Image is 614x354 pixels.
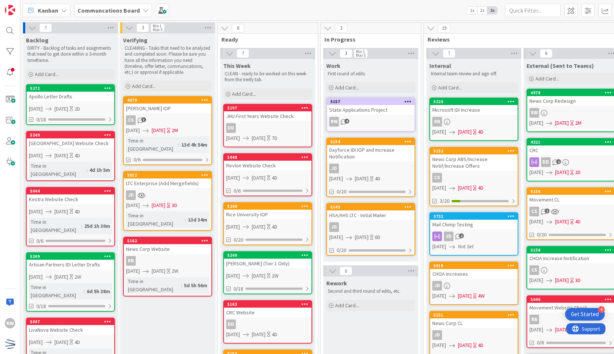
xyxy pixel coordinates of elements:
span: 0/18 [234,285,243,293]
div: 5248 [224,203,311,210]
span: 0/6 [537,339,544,347]
span: [DATE] [555,218,569,226]
div: 4D [272,331,277,338]
span: [DATE] [226,223,240,231]
span: 0/6 [133,156,141,164]
div: Artisan Partners IDI Letter Drafts [27,260,114,269]
div: 3D [575,276,581,284]
div: 5047 [27,318,114,325]
div: Time in [GEOGRAPHIC_DATA] [126,277,181,294]
span: 3x [487,7,497,14]
span: [DATE] [126,201,140,209]
div: 5152 [430,148,518,154]
div: Max 5 [356,53,366,57]
div: RB [126,256,136,266]
div: 5012 [124,172,211,178]
div: 5220 [433,99,518,104]
div: 5162 [127,238,211,243]
div: 2D [575,168,581,176]
span: Add Card... [132,83,156,89]
div: 4W [478,292,485,300]
span: Kanban [38,6,58,15]
div: RB [430,117,518,127]
div: 25d 1h 30m [82,222,112,230]
span: [DATE] [432,184,446,192]
div: 6D [375,233,380,241]
span: In Progress [324,36,412,43]
span: : [178,141,179,149]
div: 4D [75,208,80,216]
span: [DATE] [152,267,165,275]
div: 5012 [127,173,211,178]
div: 5248 [227,204,311,209]
i: Not Set [458,243,474,250]
div: HSA/AHS LTC - Initial Mailer [327,210,415,220]
div: JD [329,222,339,232]
div: Max 5 [153,28,162,32]
span: Support [16,1,34,10]
div: RB [432,117,442,127]
div: 5272Apollo Letter Drafts [27,85,114,101]
div: 2W [75,273,81,281]
div: JD [432,281,442,291]
div: RW [327,117,415,127]
div: 5163CRC Website [224,301,311,317]
div: 5154 [330,139,415,144]
span: 0/6 [36,237,43,245]
div: DD [226,123,236,133]
div: Get Started [571,311,599,318]
div: 2D [75,105,80,113]
div: 5152News Corp ABS/Increase Notif/Increase Offers [430,148,518,171]
div: 3D [172,201,177,209]
div: [PERSON_NAME] (Tier 1 Only) [224,259,311,268]
span: [DATE] [555,168,569,176]
span: [DATE] [529,326,543,334]
span: 6 [540,49,552,58]
input: Quick Filter... [505,4,561,17]
span: [DATE] [226,272,240,280]
span: 0 [340,266,352,275]
div: 5220Microsoft IDI Increase [430,98,518,115]
div: RB [124,256,211,266]
span: 7 [39,23,52,32]
div: JD [430,281,518,291]
span: Backlog [26,36,49,44]
div: 5209 [27,253,114,260]
div: 4879 [127,98,211,103]
span: [DATE] [152,201,165,209]
div: RB [529,315,539,324]
div: 5162 [124,237,211,244]
span: 1x [467,7,477,14]
span: : [81,222,82,230]
div: CS [529,207,539,216]
div: 5248Rice University IOP [224,203,311,219]
div: 13d 34m [186,216,209,224]
div: JD [430,330,518,340]
span: This Week [223,62,251,69]
span: 7 [443,49,455,58]
div: 4 [598,306,605,313]
p: CLEAN - ready to be worked on this week from the Verify tab. [225,71,311,83]
span: Add Card... [232,91,256,97]
span: Add Card... [335,302,359,309]
div: 5249 [27,132,114,138]
span: [DATE] [458,128,472,136]
span: [DATE] [29,152,43,160]
div: 5018 [430,262,518,269]
span: 4 [344,119,349,124]
div: CS [430,173,518,183]
div: Min 1 [153,24,162,28]
div: Open Get Started checklist, remaining modules: 4 [565,308,605,321]
div: 4D [272,174,277,182]
span: [DATE] [55,273,68,281]
div: Dayforce IDI IOP and Increase Notification [327,145,415,161]
span: [DATE] [226,331,240,338]
div: 5240 [227,253,311,258]
span: [DATE] [226,134,240,142]
div: 5152 [433,148,518,154]
div: 5151 [430,312,518,318]
span: [DATE] [329,233,343,241]
div: 5143 [327,204,415,210]
span: [DATE] [432,341,446,349]
span: [DATE] [252,223,265,231]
